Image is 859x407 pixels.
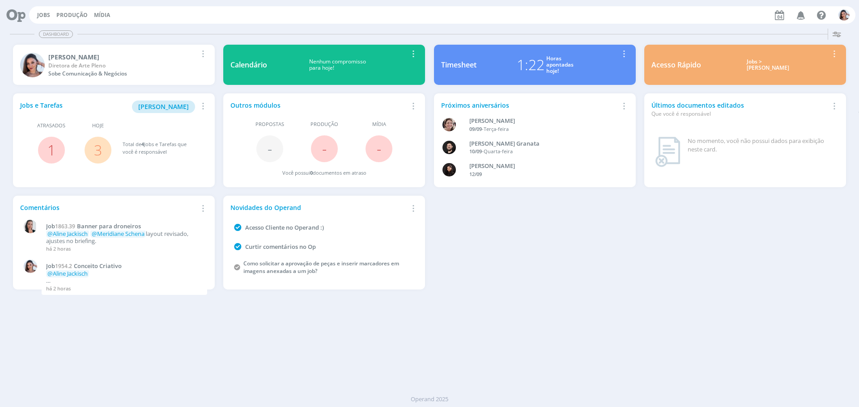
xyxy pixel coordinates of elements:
span: - [322,139,327,158]
img: A [442,118,456,131]
div: No momento, você não possui dados para exibição neste card. [688,137,835,154]
span: 0 [310,169,313,176]
span: Quarta-feira [484,148,513,155]
div: Últimos documentos editados [651,101,829,118]
a: Mídia [94,11,110,19]
span: [PERSON_NAME] [138,102,189,111]
span: Hoje [92,122,104,130]
span: 1954.2 [55,262,72,270]
img: N [24,260,37,273]
span: Terça-feira [484,126,509,132]
div: Sobe Comunicação & Negócios [48,70,197,78]
div: - [469,148,614,155]
span: Mídia [372,121,386,128]
div: Horas apontadas hoje! [546,55,574,75]
div: Você possui documentos em atraso [282,169,366,177]
div: Jobs e Tarefas [20,101,197,113]
span: 4 [141,141,144,147]
div: Timesheet [441,59,476,70]
img: N [838,9,850,21]
a: Jobs [37,11,50,19]
span: Atrasados [37,122,65,130]
div: Que você é responsável [651,110,829,118]
span: @Aline Jackisch [47,269,88,277]
img: B [442,141,456,154]
a: [PERSON_NAME] [132,102,195,110]
button: N [838,7,850,23]
span: 09/09 [469,126,482,132]
button: Jobs [34,12,53,19]
a: Acesso Cliente no Operand :) [245,223,324,231]
div: Calendário [230,59,267,70]
a: Job1954.2Conceito Criativo [46,263,203,270]
div: - [469,126,614,133]
a: 1 [47,140,55,159]
span: Produção [310,121,338,128]
span: Dashboard [39,30,73,38]
a: Produção [56,11,88,19]
div: Nenhum compromisso para hoje! [267,59,408,71]
div: Diretora de Arte Pleno [48,62,197,70]
span: - [377,139,381,158]
button: [PERSON_NAME] [132,101,195,113]
div: Luana da Silva de Andrade [469,162,614,171]
div: Nicole Bartz [48,52,197,62]
span: @Meridiane Schena [92,230,145,238]
div: Outros módulos [230,101,408,110]
button: Produção [54,12,90,19]
a: 3 [94,140,102,159]
div: Aline Beatriz Jackisch [469,117,614,126]
span: Conceito Criativo [74,262,122,270]
span: há 2 horas [46,285,71,292]
div: Bruno Corralo Granata [469,139,614,148]
img: N [20,53,45,77]
div: Comentários [20,203,197,212]
span: 10/09 [469,148,482,155]
span: 1863.39 [55,222,75,230]
div: Novidades do Operand [230,203,408,212]
span: Banner para droneiros [77,222,141,230]
span: - [268,139,272,158]
span: 12/09 [469,171,482,177]
img: C [24,220,37,233]
a: N[PERSON_NAME]Diretora de Arte PlenoSobe Comunicação & Negócios [13,45,215,85]
button: Mídia [91,12,113,19]
div: Total de Jobs e Tarefas que você é responsável [123,141,199,155]
img: L [442,163,456,176]
div: Jobs > [PERSON_NAME] [708,59,829,71]
div: Próximos aniversários [441,101,618,110]
img: dashboard_not_found.png [655,137,680,167]
a: Curtir comentários no Op [245,243,316,251]
a: Job1863.39Banner para droneiros [46,223,203,230]
p: layout revisado, ajustes no briefing. [46,231,203,244]
span: Propostas [255,121,284,128]
div: 1:22 [517,54,544,76]
a: Como solicitar a aprovação de peças e inserir marcadores em imagens anexadas a um job? [243,260,399,275]
div: Acesso Rápido [651,59,701,70]
span: @Aline Jackisch [47,230,88,238]
span: há 2 horas [46,245,71,252]
a: Timesheet1:22Horasapontadashoje! [434,45,636,85]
